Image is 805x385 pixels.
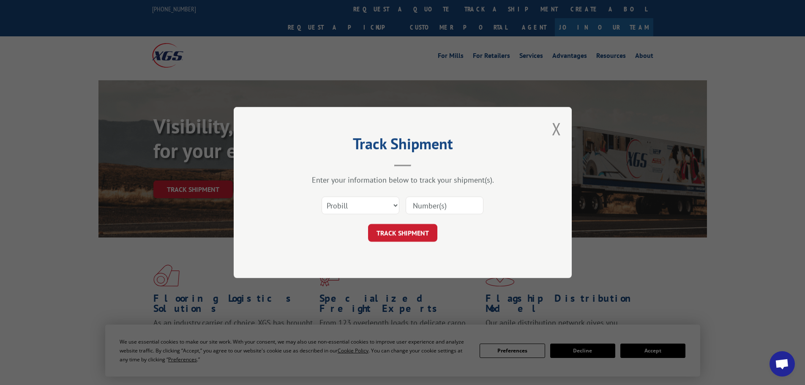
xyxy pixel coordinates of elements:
a: Open chat [770,351,795,377]
input: Number(s) [406,197,483,214]
div: Enter your information below to track your shipment(s). [276,175,529,185]
button: Close modal [552,117,561,140]
h2: Track Shipment [276,138,529,154]
button: TRACK SHIPMENT [368,224,437,242]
